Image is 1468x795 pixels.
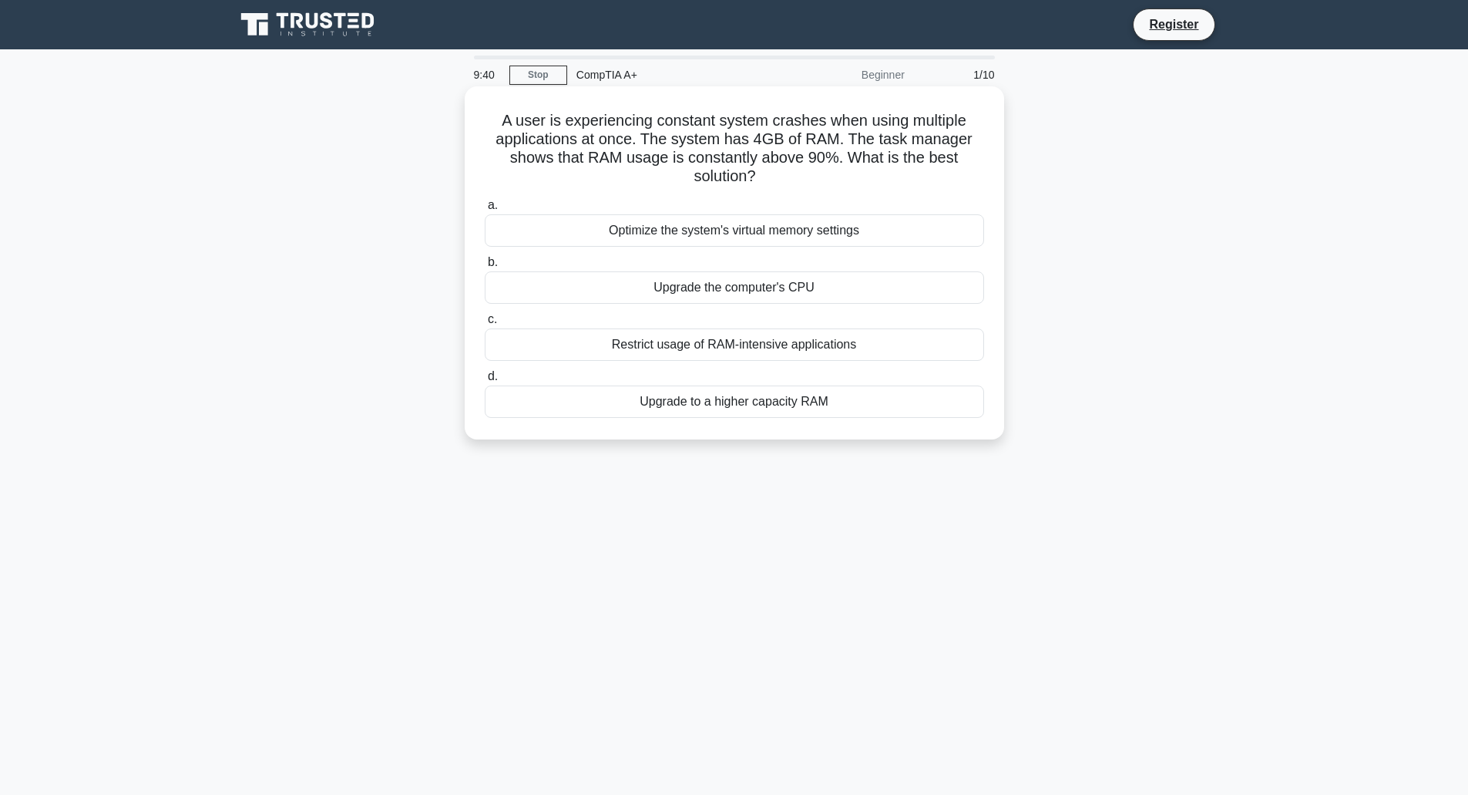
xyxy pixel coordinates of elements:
div: Upgrade to a higher capacity RAM [485,386,984,418]
div: Upgrade the computer's CPU [485,271,984,304]
div: Restrict usage of RAM-intensive applications [485,328,984,361]
h5: A user is experiencing constant system crashes when using multiple applications at once. The syst... [483,111,986,187]
span: b. [488,255,498,268]
div: CompTIA A+ [567,59,779,90]
div: 1/10 [914,59,1004,90]
div: 9:40 [465,59,509,90]
span: d. [488,369,498,382]
a: Stop [509,66,567,85]
div: Optimize the system's virtual memory settings [485,214,984,247]
span: c. [488,312,497,325]
a: Register [1140,15,1208,34]
div: Beginner [779,59,914,90]
span: a. [488,198,498,211]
